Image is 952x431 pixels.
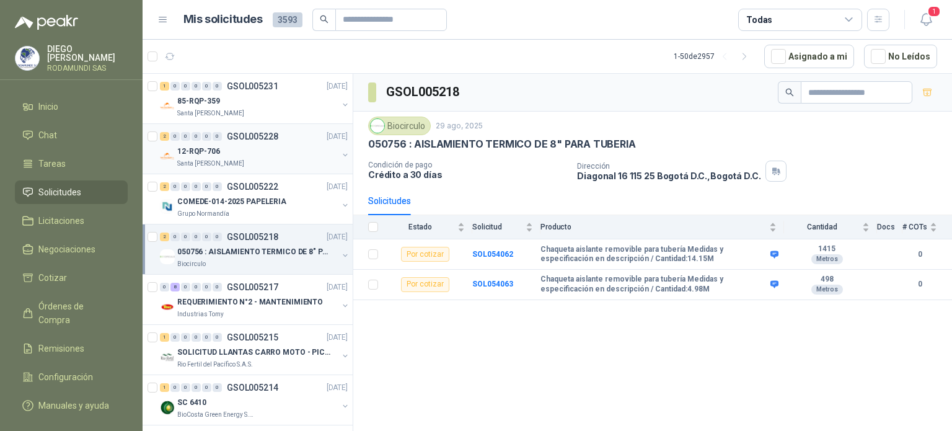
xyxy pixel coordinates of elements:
[213,132,222,141] div: 0
[472,223,523,231] span: Solicitud
[386,223,455,231] span: Estado
[160,82,169,91] div: 1
[177,410,255,420] p: BioCosta Green Energy S.A.S
[202,383,211,392] div: 0
[181,82,190,91] div: 0
[38,399,109,412] span: Manuales y ayuda
[177,246,332,258] p: 050756 : AISLAMIENTO TERMICO DE 8" PARA TUBERIA
[540,223,767,231] span: Producto
[160,380,350,420] a: 1 0 0 0 0 0 GSOL005214[DATE] Company LogoSC 6410BioCosta Green Energy S.A.S
[227,233,278,241] p: GSOL005218
[177,347,332,358] p: SOLICITUD LLANTAS CARRO MOTO - PICHINDE
[160,79,350,118] a: 1 0 0 0 0 0 GSOL005231[DATE] Company Logo85-RQP-359Santa [PERSON_NAME]
[811,285,843,295] div: Metros
[902,249,937,260] b: 0
[181,132,190,141] div: 0
[213,383,222,392] div: 0
[327,382,348,394] p: [DATE]
[192,383,201,392] div: 0
[160,383,169,392] div: 1
[170,383,180,392] div: 0
[160,333,169,342] div: 1
[177,109,244,118] p: Santa [PERSON_NAME]
[15,266,128,290] a: Cotizar
[177,209,229,219] p: Grupo Normandía
[784,223,860,231] span: Cantidad
[183,11,263,29] h1: Mis solicitudes
[540,215,784,239] th: Producto
[540,245,767,264] b: Chaqueta aislante removible para tubería Medidas y especificación en descripción / Cantidad:14.15M
[177,146,220,158] p: 12-RQP-706
[177,360,253,370] p: Rio Fertil del Pacífico S.A.S.
[915,9,937,31] button: 1
[170,233,180,241] div: 0
[577,171,760,181] p: Diagonal 16 115 25 Bogotá D.C. , Bogotá D.C.
[368,138,636,151] p: 050756 : AISLAMIENTO TERMICO DE 8" PARA TUBERIA
[401,277,449,292] div: Por cotizar
[213,283,222,291] div: 0
[160,132,169,141] div: 2
[15,337,128,360] a: Remisiones
[864,45,937,68] button: No Leídos
[472,250,513,259] a: SOL054062
[170,132,180,141] div: 0
[38,342,84,355] span: Remisiones
[160,330,350,370] a: 1 0 0 0 0 0 GSOL005215[DATE] Company LogoSOLICITUD LLANTAS CARRO MOTO - PICHINDERio Fertil del Pa...
[368,194,411,208] div: Solicitudes
[38,242,95,256] span: Negociaciones
[368,169,567,180] p: Crédito a 30 días
[227,182,278,191] p: GSOL005222
[15,152,128,176] a: Tareas
[811,254,843,264] div: Metros
[192,82,201,91] div: 0
[327,282,348,293] p: [DATE]
[47,64,128,72] p: RODAMUNDI SAS
[902,215,952,239] th: # COTs
[15,238,128,261] a: Negociaciones
[160,400,175,415] img: Company Logo
[160,233,169,241] div: 2
[202,233,211,241] div: 0
[177,196,286,208] p: COMEDE-014-2025 PAPELERIA
[38,370,93,384] span: Configuración
[436,120,483,132] p: 29 ago, 2025
[227,383,278,392] p: GSOL005214
[327,81,348,92] p: [DATE]
[368,117,431,135] div: Biocirculo
[785,88,794,97] span: search
[15,95,128,118] a: Inicio
[192,233,201,241] div: 0
[213,182,222,191] div: 0
[674,47,754,66] div: 1 - 50 de 2957
[160,149,175,164] img: Company Logo
[327,131,348,143] p: [DATE]
[368,161,567,169] p: Condición de pago
[746,13,772,27] div: Todas
[177,159,244,169] p: Santa [PERSON_NAME]
[160,99,175,113] img: Company Logo
[213,82,222,91] div: 0
[877,215,902,239] th: Docs
[213,233,222,241] div: 0
[177,309,224,319] p: Industrias Tomy
[15,209,128,233] a: Licitaciones
[784,244,870,254] b: 1415
[160,199,175,214] img: Company Logo
[202,82,211,91] div: 0
[202,333,211,342] div: 0
[160,229,350,269] a: 2 0 0 0 0 0 GSOL005218[DATE] Company Logo050756 : AISLAMIENTO TERMICO DE 8" PARA TUBERIABiocirculo
[192,182,201,191] div: 0
[160,129,350,169] a: 2 0 0 0 0 0 GSOL005228[DATE] Company Logo12-RQP-706Santa [PERSON_NAME]
[160,350,175,365] img: Company Logo
[202,132,211,141] div: 0
[371,119,384,133] img: Company Logo
[472,215,540,239] th: Solicitud
[227,82,278,91] p: GSOL005231
[47,45,128,62] p: DIEGO [PERSON_NAME]
[273,12,302,27] span: 3593
[38,300,116,327] span: Órdenes de Compra
[386,215,472,239] th: Estado
[177,296,323,308] p: REQUERIMIENTO N°2 - MANTENIMIENTO
[160,179,350,219] a: 2 0 0 0 0 0 GSOL005222[DATE] Company LogoCOMEDE-014-2025 PAPELERIAGrupo Normandía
